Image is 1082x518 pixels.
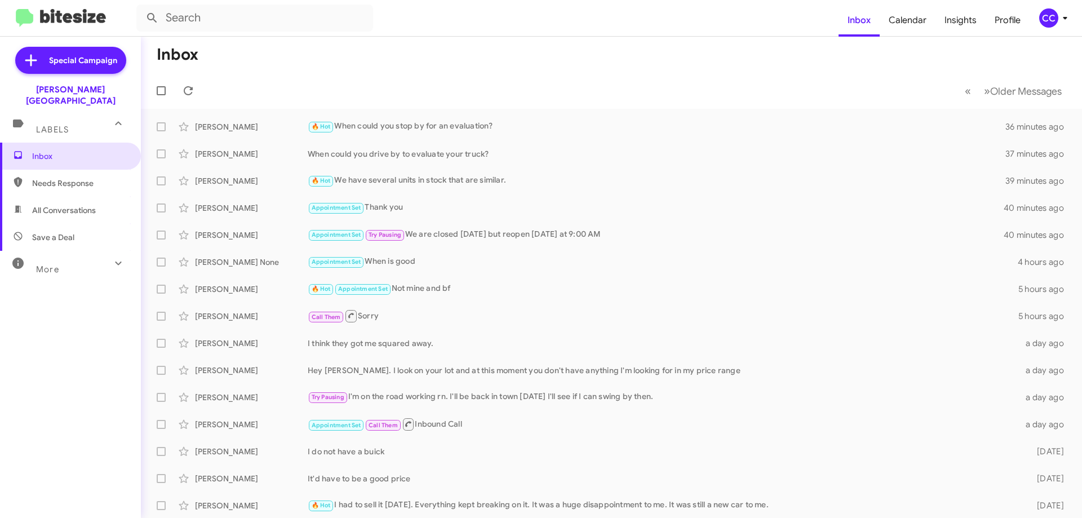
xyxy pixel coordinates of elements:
[32,232,74,243] span: Save a Deal
[195,229,308,241] div: [PERSON_NAME]
[1019,473,1073,484] div: [DATE]
[312,231,361,238] span: Appointment Set
[312,123,331,130] span: 🔥 Hot
[312,204,361,211] span: Appointment Set
[839,4,880,37] a: Inbox
[36,125,69,135] span: Labels
[308,174,1005,187] div: We have several units in stock that are similar.
[312,422,361,429] span: Appointment Set
[990,85,1062,98] span: Older Messages
[308,309,1018,323] div: Sorry
[195,419,308,430] div: [PERSON_NAME]
[308,282,1018,295] div: Not mine and bf
[1019,500,1073,511] div: [DATE]
[195,175,308,187] div: [PERSON_NAME]
[308,473,1019,484] div: It'd have to be a good price
[312,285,331,293] span: 🔥 Hot
[1019,446,1073,457] div: [DATE]
[157,46,198,64] h1: Inbox
[195,392,308,403] div: [PERSON_NAME]
[15,47,126,74] a: Special Campaign
[32,205,96,216] span: All Conversations
[1019,392,1073,403] div: a day ago
[1018,311,1073,322] div: 5 hours ago
[195,311,308,322] div: [PERSON_NAME]
[195,148,308,160] div: [PERSON_NAME]
[308,365,1019,376] div: Hey [PERSON_NAME]. I look on your lot and at this moment you don't have anything I'm looking for ...
[369,422,398,429] span: Call Them
[195,473,308,484] div: [PERSON_NAME]
[958,79,978,103] button: Previous
[49,55,117,66] span: Special Campaign
[1005,175,1073,187] div: 39 minutes ago
[308,255,1018,268] div: When is good
[965,84,971,98] span: «
[195,121,308,132] div: [PERSON_NAME]
[36,264,59,275] span: More
[308,228,1005,241] div: We are closed [DATE] but reopen [DATE] at 9:00 AM
[195,202,308,214] div: [PERSON_NAME]
[984,84,990,98] span: »
[195,446,308,457] div: [PERSON_NAME]
[880,4,935,37] a: Calendar
[308,148,1005,160] div: When could you drive by to evaluate your truck?
[338,285,388,293] span: Appointment Set
[959,79,1068,103] nav: Page navigation example
[1005,121,1073,132] div: 36 minutes ago
[312,502,331,509] span: 🔥 Hot
[32,150,128,162] span: Inbox
[312,177,331,184] span: 🔥 Hot
[1018,256,1073,268] div: 4 hours ago
[312,313,341,321] span: Call Them
[1019,338,1073,349] div: a day ago
[369,231,401,238] span: Try Pausing
[195,365,308,376] div: [PERSON_NAME]
[195,256,308,268] div: [PERSON_NAME] None
[195,500,308,511] div: [PERSON_NAME]
[136,5,373,32] input: Search
[1018,284,1073,295] div: 5 hours ago
[308,499,1019,512] div: I had to sell it [DATE]. Everything kept breaking on it. It was a huge disappointment to me. It w...
[308,201,1005,214] div: Thank you
[312,393,344,401] span: Try Pausing
[1005,229,1073,241] div: 40 minutes ago
[32,178,128,189] span: Needs Response
[308,417,1019,431] div: Inbound Call
[308,120,1005,133] div: When could you stop by for an evaluation?
[308,391,1019,404] div: I'm on the road working rn. I'll be back in town [DATE] I'll see if I can swing by then.
[986,4,1030,37] a: Profile
[1030,8,1070,28] button: CC
[195,338,308,349] div: [PERSON_NAME]
[1039,8,1058,28] div: CC
[1019,419,1073,430] div: a day ago
[977,79,1068,103] button: Next
[1005,148,1073,160] div: 37 minutes ago
[308,338,1019,349] div: I think they got me squared away.
[308,446,1019,457] div: I do not have a buick
[312,258,361,265] span: Appointment Set
[1019,365,1073,376] div: a day ago
[935,4,986,37] a: Insights
[195,284,308,295] div: [PERSON_NAME]
[1005,202,1073,214] div: 40 minutes ago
